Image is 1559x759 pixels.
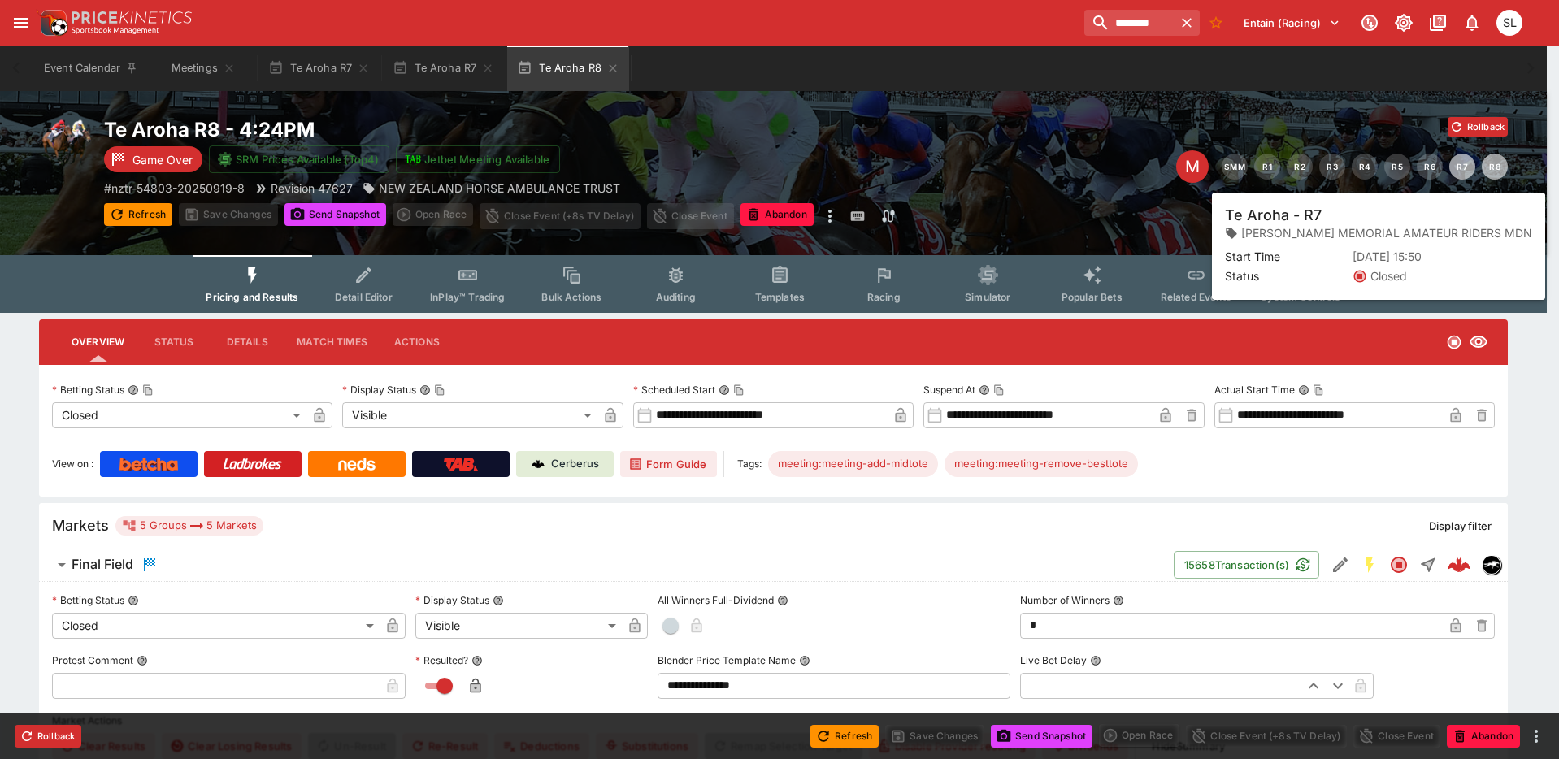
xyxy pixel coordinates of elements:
[532,458,545,471] img: Cerberus
[1449,154,1475,180] button: R7
[1447,726,1520,743] span: Mark an event as closed and abandoned.
[52,709,1495,733] label: Market Actions
[507,46,629,91] button: Te Aroha R8
[104,117,806,142] h2: Copy To Clipboard
[1270,204,1508,229] div: Start From
[551,456,599,472] p: Cerberus
[768,451,938,477] div: Betting Target: cerberus
[1319,154,1345,180] button: R3
[415,613,622,639] div: Visible
[965,291,1010,303] span: Simulator
[1020,653,1087,667] p: Live Bet Delay
[335,291,393,303] span: Detail Editor
[755,291,805,303] span: Templates
[740,203,814,226] button: Abandon
[1062,291,1123,303] span: Popular Bets
[737,451,762,477] label: Tags:
[1419,513,1501,539] button: Display filter
[1161,291,1231,303] span: Related Events
[1313,384,1324,396] button: Copy To Clipboard
[36,7,68,39] img: PriceKinetics Logo
[991,725,1092,748] button: Send Snapshot
[923,383,975,397] p: Suspend At
[52,613,380,639] div: Closed
[1261,291,1340,303] span: System Controls
[658,593,774,607] p: All Winners Full-Dividend
[430,291,505,303] span: InPlay™ Trading
[52,451,93,477] label: View on :
[1222,154,1508,180] nav: pagination navigation
[1384,550,1414,579] button: Closed
[1287,154,1313,180] button: R2
[72,556,133,573] h6: Final Field
[1389,8,1418,37] button: Toggle light/dark mode
[211,323,284,362] button: Details
[396,145,560,173] button: Jetbet Meeting Available
[620,451,717,477] a: Form Guide
[820,203,840,229] button: more
[1443,549,1475,581] a: 0b37ae09-7f82-4f30-b7f6-e01909b46411
[1448,117,1508,137] button: Rollback
[1469,332,1488,352] svg: Visible
[768,456,938,472] span: meeting:meeting-add-midtote
[206,291,298,303] span: Pricing and Results
[1374,208,1415,225] p: Override
[52,593,124,607] p: Betting Status
[1326,550,1355,579] button: Edit Detail
[271,180,353,197] p: Revision 47627
[1384,154,1410,180] button: R5
[1296,208,1340,225] p: Overtype
[379,180,620,197] p: NEW ZEALAND HORSE AMBULANCE TRUST
[1448,553,1470,576] img: logo-cerberus--red.svg
[733,384,745,396] button: Copy To Clipboard
[810,725,879,748] button: Refresh
[1203,10,1229,36] button: No Bookmarks
[633,383,715,397] p: Scheduled Start
[104,203,172,226] button: Refresh
[1389,555,1409,575] svg: Closed
[380,323,454,362] button: Actions
[119,458,178,471] img: Betcha
[142,384,154,396] button: Copy To Clipboard
[1414,550,1443,579] button: Straight
[383,46,504,91] button: Te Aroha R7
[52,402,306,428] div: Closed
[867,291,901,303] span: Racing
[52,383,124,397] p: Betting Status
[1483,556,1500,574] img: nztr
[1254,154,1280,180] button: R1
[1099,724,1179,747] div: split button
[132,151,193,168] p: Game Over
[7,8,36,37] button: open drawer
[1482,555,1501,575] div: nztr
[72,11,192,24] img: PriceKinetics
[993,384,1005,396] button: Copy To Clipboard
[945,456,1138,472] span: meeting:meeting-remove-besttote
[1084,10,1174,36] input: search
[137,323,211,362] button: Status
[342,383,416,397] p: Display Status
[1214,383,1295,397] p: Actual Start Time
[1526,726,1546,746] button: more
[1417,154,1443,180] button: R6
[1457,8,1487,37] button: Notifications
[122,516,257,536] div: 5 Groups 5 Markets
[434,384,445,396] button: Copy To Clipboard
[1449,208,1500,225] p: Auto-Save
[1496,10,1522,36] div: Singa Livett
[1176,150,1209,183] div: Edit Meeting
[1174,551,1319,579] button: 15658Transaction(s)
[1355,550,1384,579] button: SGM Enabled
[1234,10,1350,36] button: Select Tenant
[1492,5,1527,41] button: Singa Livett
[740,206,814,222] span: Mark an event as closed and abandoned.
[1355,8,1384,37] button: Connected to PK
[415,593,489,607] p: Display Status
[209,145,389,173] button: SRM Prices Available (Top4)
[223,458,282,471] img: Ladbrokes
[284,323,380,362] button: Match Times
[405,151,421,167] img: jetbet-logo.svg
[72,27,159,34] img: Sportsbook Management
[1352,154,1378,180] button: R4
[1423,8,1453,37] button: Documentation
